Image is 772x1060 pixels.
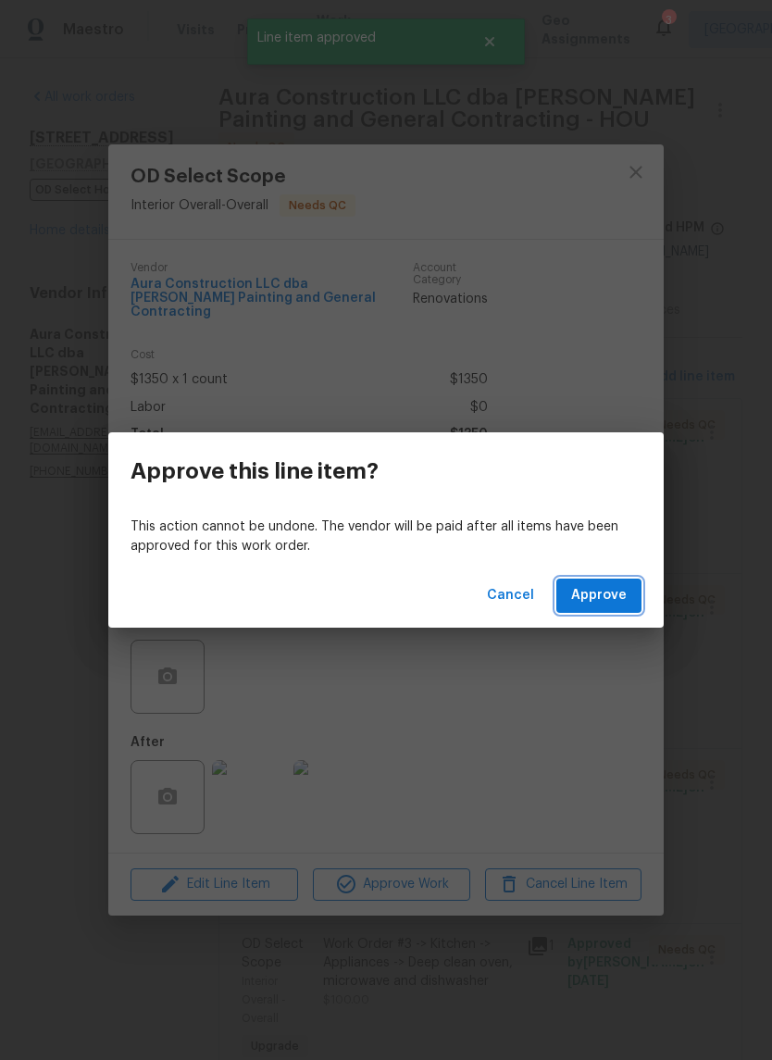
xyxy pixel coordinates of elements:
[479,579,542,613] button: Cancel
[131,458,379,484] h3: Approve this line item?
[556,579,641,613] button: Approve
[131,518,641,556] p: This action cannot be undone. The vendor will be paid after all items have been approved for this...
[571,584,627,607] span: Approve
[487,584,534,607] span: Cancel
